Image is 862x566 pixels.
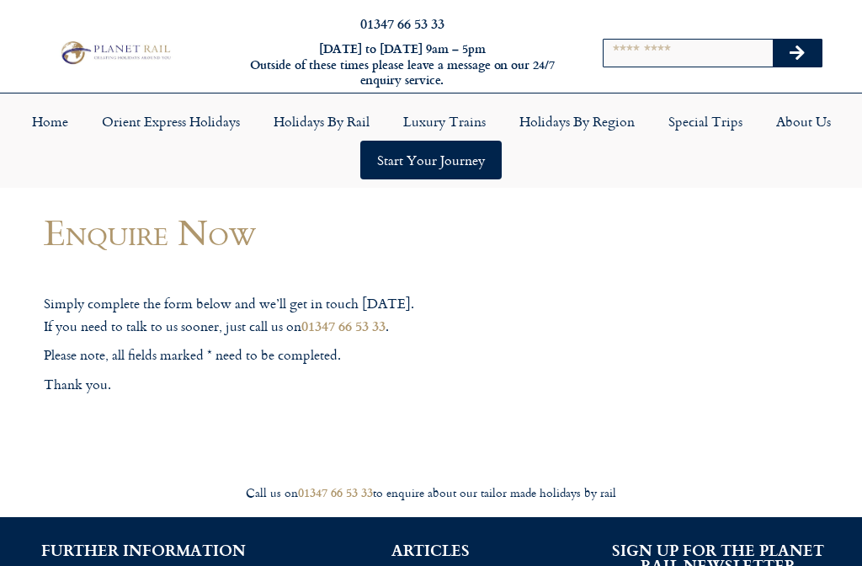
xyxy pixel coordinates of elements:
[44,344,549,366] p: Please note, all fields marked * need to be completed.
[85,102,257,141] a: Orient Express Holidays
[15,102,85,141] a: Home
[312,542,549,558] h2: ARTICLES
[8,485,854,501] div: Call us on to enquire about our tailor made holidays by rail
[56,39,173,67] img: Planet Rail Train Holidays Logo
[503,102,652,141] a: Holidays by Region
[360,13,444,33] a: 01347 66 53 33
[360,141,502,179] a: Start your Journey
[257,102,386,141] a: Holidays by Rail
[44,374,549,396] p: Thank you.
[759,102,848,141] a: About Us
[652,102,759,141] a: Special Trips
[386,102,503,141] a: Luxury Trains
[234,41,571,88] h6: [DATE] to [DATE] 9am – 5pm Outside of these times please leave a message on our 24/7 enquiry serv...
[301,316,386,335] a: 01347 66 53 33
[8,102,854,179] nav: Menu
[44,293,549,337] p: Simply complete the form below and we’ll get in touch [DATE]. If you need to talk to us sooner, j...
[44,212,549,252] h1: Enquire Now
[25,542,262,558] h2: FURTHER INFORMATION
[773,40,822,67] button: Search
[298,483,373,501] a: 01347 66 53 33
